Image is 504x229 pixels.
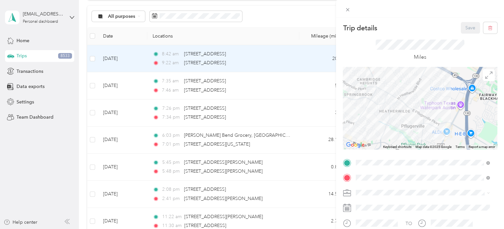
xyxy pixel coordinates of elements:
[344,141,366,149] a: Open this area in Google Maps (opens a new window)
[343,23,377,33] p: Trip details
[344,141,366,149] img: Google
[467,192,504,229] iframe: Everlance-gr Chat Button Frame
[383,145,412,149] button: Keyboard shortcuts
[406,220,412,227] div: TO
[469,145,495,149] a: Report a map error
[455,145,465,149] a: Terms (opens in new tab)
[415,145,451,149] span: Map data ©2025 Google
[414,53,426,61] p: Miles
